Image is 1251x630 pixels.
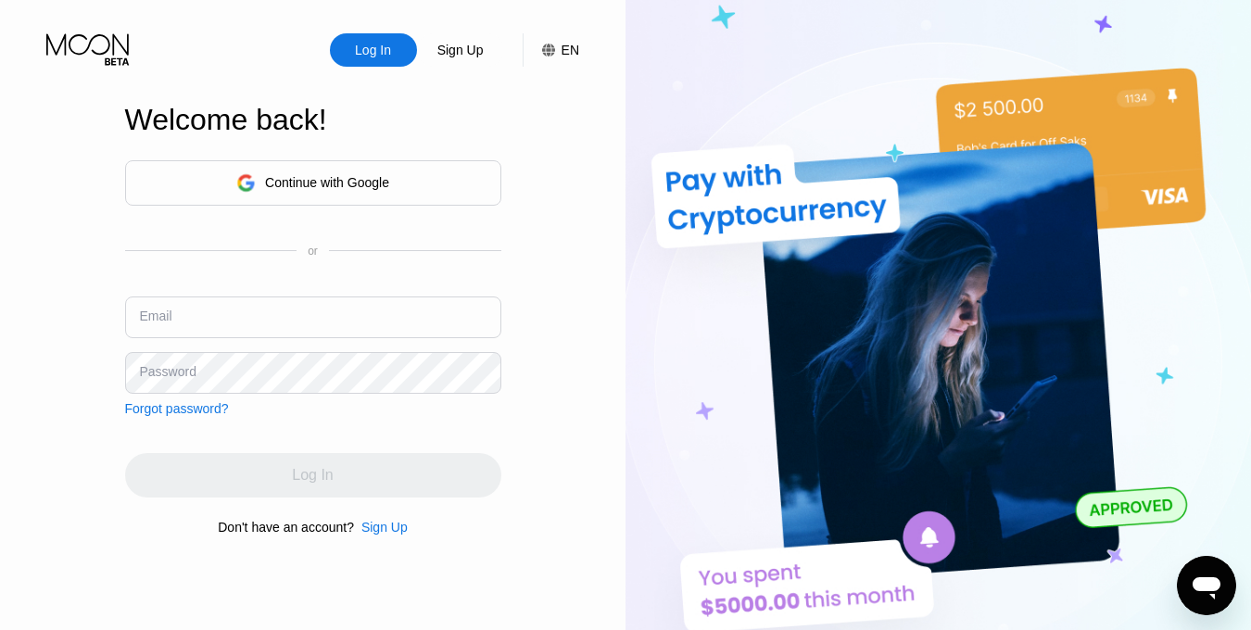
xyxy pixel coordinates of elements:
[354,520,408,535] div: Sign Up
[353,41,393,59] div: Log In
[218,520,354,535] div: Don't have an account?
[523,33,579,67] div: EN
[361,520,408,535] div: Sign Up
[140,309,172,323] div: Email
[265,175,389,190] div: Continue with Google
[125,103,501,137] div: Welcome back!
[330,33,417,67] div: Log In
[308,245,318,258] div: or
[417,33,504,67] div: Sign Up
[436,41,486,59] div: Sign Up
[125,401,229,416] div: Forgot password?
[125,160,501,206] div: Continue with Google
[140,364,196,379] div: Password
[562,43,579,57] div: EN
[1177,556,1236,615] iframe: Button to launch messaging window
